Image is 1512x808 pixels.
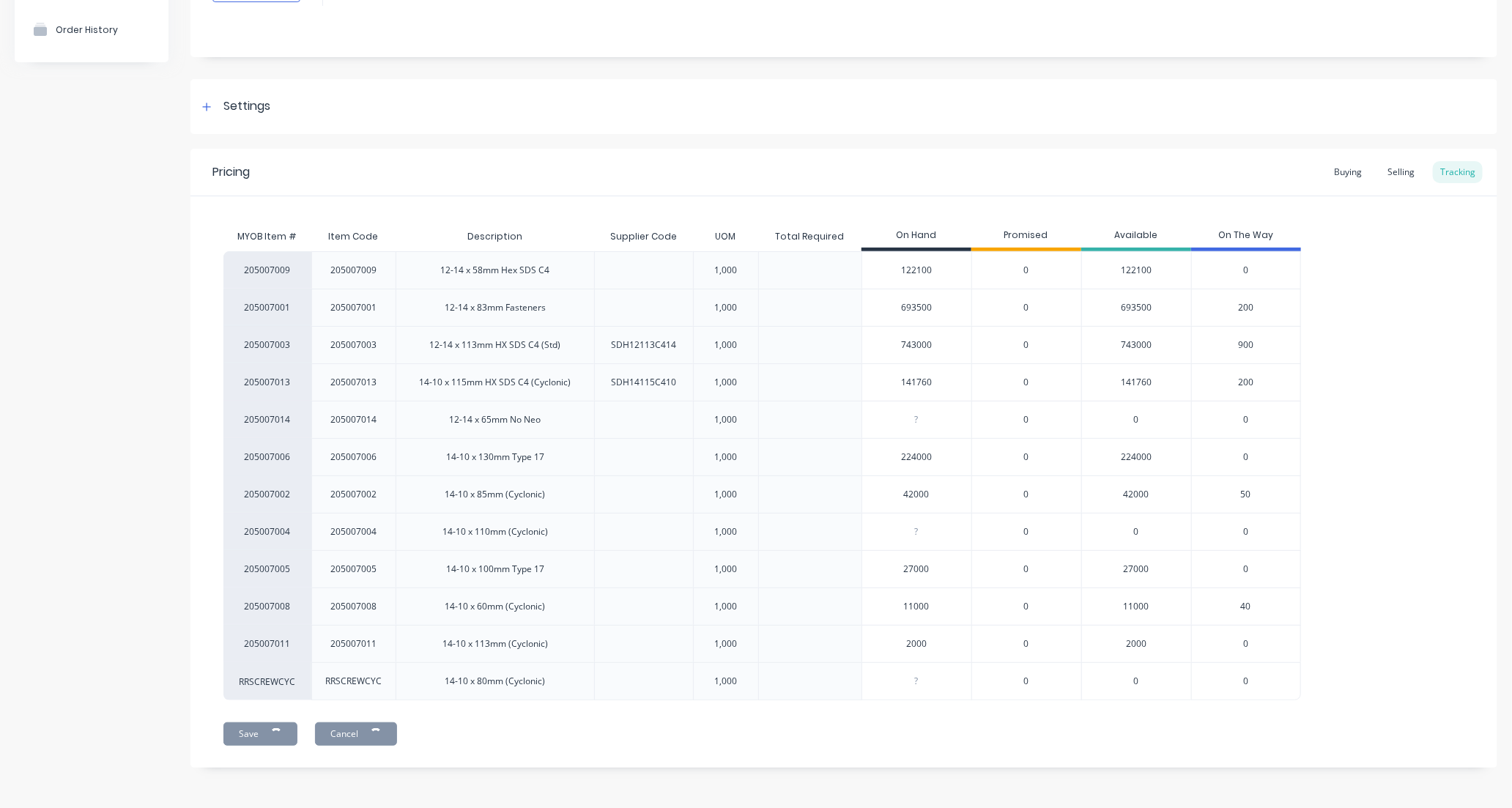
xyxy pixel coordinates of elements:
[331,563,377,576] div: 205007005
[331,338,377,352] div: 205007003
[56,24,118,35] div: Order History
[1081,222,1191,251] div: Available
[1243,675,1248,688] span: 0
[862,663,971,700] div: ?
[714,488,737,501] div: 1,000
[1243,637,1248,651] span: 0
[1024,637,1029,651] span: 0
[15,11,168,48] button: Order History
[714,264,737,277] div: 1,000
[1243,264,1248,277] span: 0
[862,476,971,513] div: 42000
[1081,662,1191,700] div: 0
[1081,251,1191,289] div: 122100
[1024,563,1029,576] span: 0
[1238,301,1253,314] span: 200
[1433,161,1483,183] div: Tracking
[1191,222,1301,251] div: On The Way
[763,218,856,255] div: Total Required
[223,588,311,625] div: 205007008
[430,338,561,352] div: 12-14 x 113mm HX SDS C4 (Std)
[862,289,971,326] div: 693500
[1243,563,1248,576] span: 0
[862,514,971,550] div: ?
[223,475,311,513] div: 205007002
[1081,513,1191,550] div: 0
[331,600,377,613] div: 205007008
[1024,600,1029,613] span: 0
[326,675,382,688] div: RRSCREWCYC
[862,327,971,363] div: 743000
[223,363,311,401] div: 205007013
[1380,161,1422,183] div: Selling
[223,438,311,475] div: 205007006
[1024,264,1029,277] span: 0
[1081,363,1191,401] div: 141760
[450,413,541,426] div: 12-14 x 65mm No Neo
[862,252,971,289] div: 122100
[223,550,311,588] div: 205007005
[420,376,571,389] div: 14-10 x 115mm HX SDS C4 (Cyclonic)
[862,551,971,588] div: 27000
[1241,488,1251,501] span: 50
[223,722,297,746] button: Save
[317,218,390,255] div: Item Code
[1081,475,1191,513] div: 42000
[862,401,971,438] div: ?
[1024,413,1029,426] span: 0
[1024,675,1029,688] span: 0
[714,525,737,538] div: 1,000
[611,338,676,352] div: SDH12113C414
[1024,376,1029,389] span: 0
[223,222,311,251] div: MYOB Item #
[1081,550,1191,588] div: 27000
[703,218,747,255] div: UOM
[331,301,377,314] div: 205007001
[445,600,546,613] div: 14-10 x 60mm (Cyclonic)
[714,600,737,613] div: 1,000
[223,513,311,550] div: 205007004
[861,222,971,251] div: On Hand
[441,264,550,277] div: 12-14 x 58mm Hex SDS C4
[1243,413,1248,426] span: 0
[862,364,971,401] div: 141760
[223,326,311,363] div: 205007003
[445,301,546,314] div: 12-14 x 83mm Fasteners
[1081,326,1191,363] div: 743000
[331,525,377,538] div: 205007004
[445,675,546,688] div: 14-10 x 80mm (Cyclonic)
[714,338,737,352] div: 1,000
[223,401,311,438] div: 205007014
[442,637,548,651] div: 14-10 x 113mm (Cyclonic)
[315,722,397,746] button: Cancel
[598,218,689,255] div: Supplier Code
[714,675,737,688] div: 1,000
[714,301,737,314] div: 1,000
[1243,525,1248,538] span: 0
[1024,338,1029,352] span: 0
[446,563,544,576] div: 14-10 x 100mm Type 17
[1024,451,1029,464] span: 0
[1081,289,1191,326] div: 693500
[223,251,311,289] div: 205007009
[445,488,546,501] div: 14-10 x 85mm (Cyclonic)
[611,376,676,389] div: SDH14115C410
[1238,376,1253,389] span: 200
[1081,438,1191,475] div: 224000
[442,525,548,538] div: 14-10 x 110mm (Cyclonic)
[862,439,971,475] div: 224000
[714,563,737,576] div: 1,000
[714,451,737,464] div: 1,000
[223,289,311,326] div: 205007001
[331,264,377,277] div: 205007009
[331,376,377,389] div: 205007013
[1081,401,1191,438] div: 0
[971,222,1081,251] div: Promised
[456,218,534,255] div: Description
[223,625,311,662] div: 205007011
[714,637,737,651] div: 1,000
[1024,301,1029,314] span: 0
[1081,588,1191,625] div: 11000
[1024,488,1029,501] span: 0
[223,97,270,116] div: Settings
